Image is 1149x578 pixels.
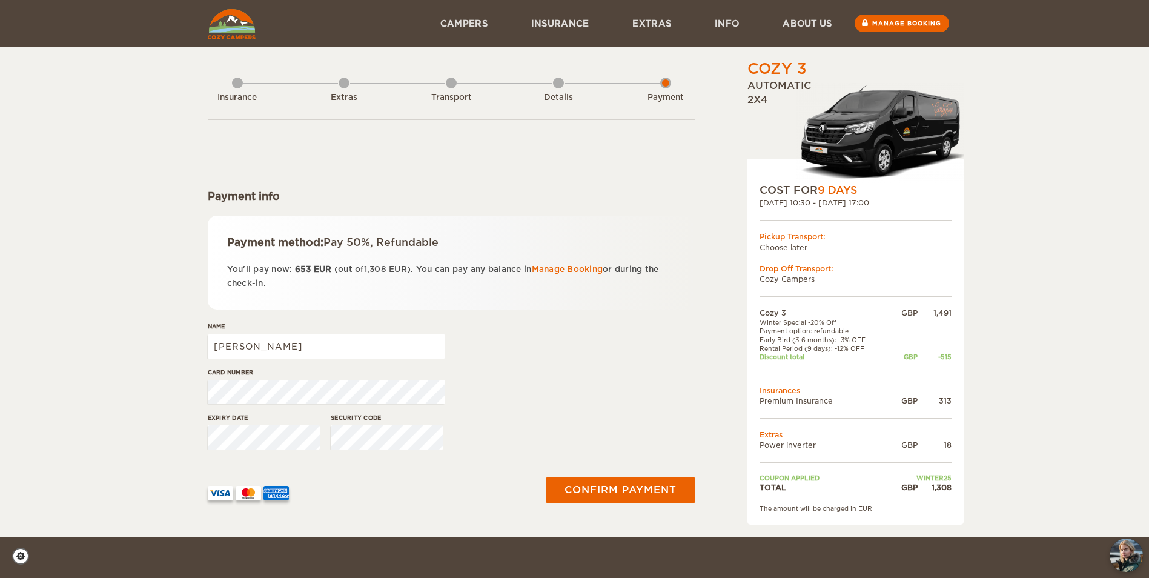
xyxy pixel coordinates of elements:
[760,264,952,274] div: Drop Off Transport:
[760,183,952,198] div: COST FOR
[208,9,256,39] img: Cozy Campers
[760,242,952,253] td: Choose later
[760,336,890,344] td: Early Bird (3-6 months): -3% OFF
[760,430,952,440] td: Extras
[760,318,890,327] td: Winter Special -20% Off
[918,396,952,406] div: 313
[760,344,890,353] td: Rental Period (9 days): -12% OFF
[760,353,890,361] td: Discount total
[760,440,890,450] td: Power inverter
[890,353,918,361] div: GBP
[760,385,952,396] td: Insurances
[760,504,952,513] div: The amount will be charged in EUR
[208,413,320,422] label: Expiry date
[918,353,952,361] div: -515
[760,474,890,482] td: Coupon applied
[760,198,952,208] div: [DATE] 10:30 - [DATE] 17:00
[227,262,676,291] p: You'll pay now: (out of ). You can pay any balance in or during the check-in.
[295,265,311,274] span: 653
[389,265,407,274] span: EUR
[760,308,890,318] td: Cozy 3
[323,236,439,248] span: Pay 50%, Refundable
[855,15,949,32] a: Manage booking
[760,396,890,406] td: Premium Insurance
[364,265,386,274] span: 1,308
[632,92,699,104] div: Payment
[532,265,603,274] a: Manage Booking
[747,59,807,79] div: Cozy 3
[208,486,233,500] img: VISA
[760,327,890,335] td: Payment option: refundable
[1110,539,1143,572] button: chat-button
[890,308,918,318] div: GBP
[546,477,695,503] button: Confirm payment
[890,396,918,406] div: GBP
[418,92,485,104] div: Transport
[760,231,952,242] div: Pickup Transport:
[890,482,918,493] div: GBP
[311,92,377,104] div: Extras
[208,189,695,204] div: Payment info
[204,92,271,104] div: Insurance
[818,184,857,196] span: 9 Days
[918,482,952,493] div: 1,308
[918,308,952,318] div: 1,491
[796,83,964,183] img: Langur-m-c-logo-2.png
[236,486,261,500] img: mastercard
[208,368,445,377] label: Card number
[208,322,445,331] label: Name
[314,265,332,274] span: EUR
[227,235,676,250] div: Payment method:
[747,79,964,183] div: Automatic 2x4
[263,486,289,500] img: AMEX
[331,413,443,422] label: Security code
[760,482,890,493] td: TOTAL
[760,274,952,284] td: Cozy Campers
[890,440,918,450] div: GBP
[1110,539,1143,572] img: Freyja at Cozy Campers
[918,440,952,450] div: 18
[12,548,37,565] a: Cookie settings
[890,474,952,482] td: WINTER25
[525,92,592,104] div: Details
